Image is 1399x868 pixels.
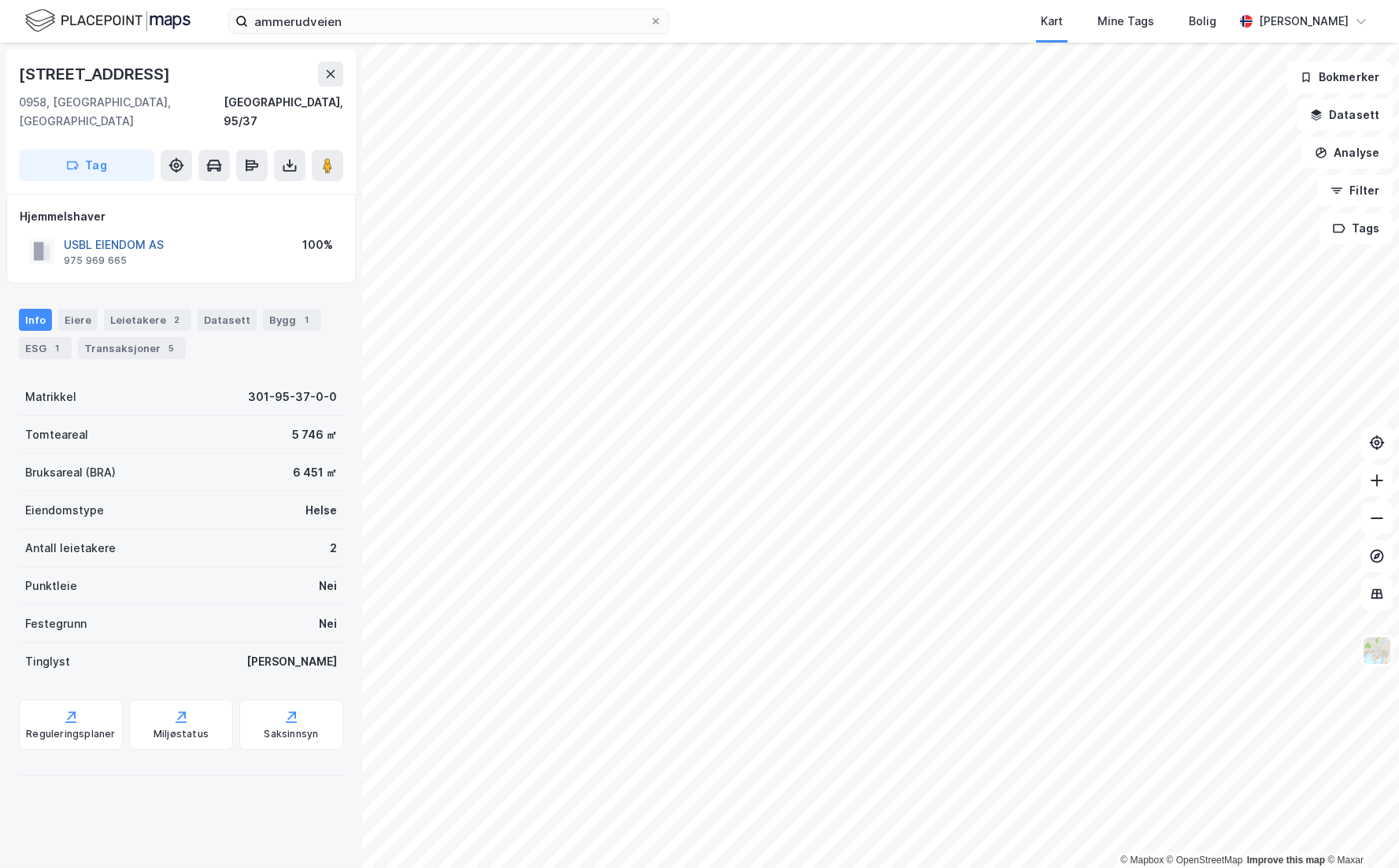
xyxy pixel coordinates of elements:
div: [GEOGRAPHIC_DATA], 95/37 [224,93,343,131]
button: Bokmerker [1286,61,1393,93]
div: Bruksareal (BRA) [25,463,116,482]
div: Datasett [198,309,257,331]
div: Mine Tags [1097,12,1154,31]
div: Saksinnsyn [265,728,319,740]
div: 6 451 ㎡ [293,463,337,482]
img: Z [1362,636,1392,666]
div: 2 [169,312,185,328]
div: ESG [19,337,72,359]
div: 2 [330,539,337,558]
div: Leietakere [104,309,191,331]
div: Transaksjoner [78,337,186,359]
div: Reguleringsplaner [26,728,115,740]
div: Hjemmelshaver [20,207,342,226]
div: Bolig [1189,12,1216,31]
iframe: Chat Widget [1320,792,1399,868]
a: OpenStreetMap [1167,855,1243,866]
div: Matrikkel [25,388,76,406]
div: Festegrunn [25,614,87,633]
div: Nei [319,614,337,633]
div: 975 969 665 [64,254,127,267]
div: Eiendomstype [25,501,104,520]
div: 5 [164,340,180,356]
div: Tinglyst [25,652,70,671]
a: Mapbox [1120,855,1164,866]
div: 1 [50,340,65,356]
div: Eiere [58,309,98,331]
div: 100% [302,236,333,254]
div: Info [19,309,52,331]
input: Søk på adresse, matrikkel, gårdeiere, leietakere eller personer [248,9,650,33]
div: 301-95-37-0-0 [248,388,337,406]
button: Tags [1319,213,1393,244]
div: [PERSON_NAME] [246,652,337,671]
div: [STREET_ADDRESS] [19,61,173,87]
div: [PERSON_NAME] [1259,12,1349,31]
div: Antall leietakere [25,539,116,558]
a: Improve this map [1247,855,1325,866]
div: Bygg [263,309,321,331]
div: Punktleie [25,577,77,595]
div: Kontrollprogram for chat [1320,792,1399,868]
img: logo.f888ab2527a4732fd821a326f86c7f29.svg [25,7,191,35]
div: 5 746 ㎡ [292,425,337,444]
button: Datasett [1297,99,1393,131]
div: 1 [299,312,315,328]
div: Kart [1041,12,1063,31]
div: Tomteareal [25,425,88,444]
div: Nei [319,577,337,595]
div: 0958, [GEOGRAPHIC_DATA], [GEOGRAPHIC_DATA] [19,93,224,131]
div: Miljøstatus [154,728,209,740]
div: Helse [305,501,337,520]
button: Filter [1317,175,1393,206]
button: Analyse [1301,137,1393,169]
button: Tag [19,150,154,181]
